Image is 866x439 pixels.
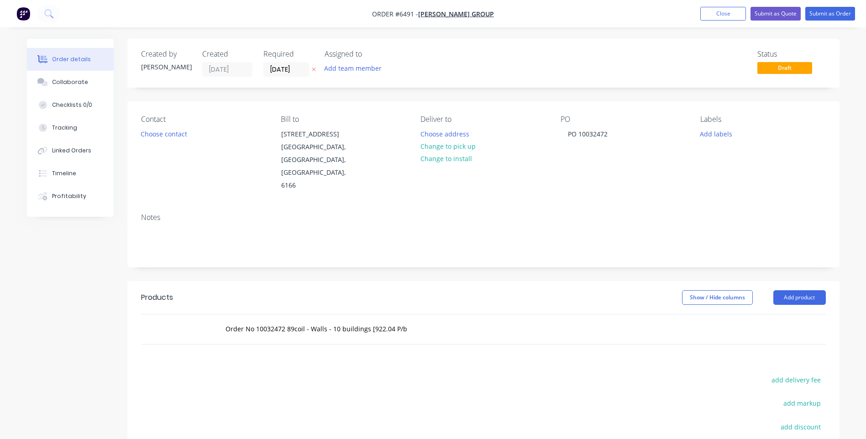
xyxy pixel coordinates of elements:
[561,127,615,141] div: PO 10032472
[141,292,173,303] div: Products
[805,7,855,21] button: Submit as Order
[325,50,416,58] div: Assigned to
[52,146,91,155] div: Linked Orders
[319,62,386,74] button: Add team member
[52,55,91,63] div: Order details
[52,101,92,109] div: Checklists 0/0
[16,7,30,21] img: Factory
[136,127,192,140] button: Choose contact
[415,127,474,140] button: Choose address
[52,78,88,86] div: Collaborate
[27,139,114,162] button: Linked Orders
[52,124,77,132] div: Tracking
[776,420,826,433] button: add discount
[779,397,826,409] button: add markup
[372,10,418,18] span: Order #6491 -
[281,141,357,192] div: [GEOGRAPHIC_DATA], [GEOGRAPHIC_DATA], [GEOGRAPHIC_DATA], 6166
[415,140,480,152] button: Change to pick up
[757,50,826,58] div: Status
[418,10,494,18] a: [PERSON_NAME] Group
[202,50,252,58] div: Created
[27,185,114,208] button: Profitability
[27,48,114,71] button: Order details
[700,115,825,124] div: Labels
[415,152,477,165] button: Change to install
[141,115,266,124] div: Contact
[263,50,314,58] div: Required
[757,62,812,73] span: Draft
[281,115,406,124] div: Bill to
[52,169,76,178] div: Timeline
[751,7,801,21] button: Submit as Quote
[27,71,114,94] button: Collaborate
[561,115,686,124] div: PO
[27,162,114,185] button: Timeline
[52,192,86,200] div: Profitability
[420,115,546,124] div: Deliver to
[27,116,114,139] button: Tracking
[225,320,408,338] input: Start typing to add a product...
[682,290,753,305] button: Show / Hide columns
[27,94,114,116] button: Checklists 0/0
[325,62,387,74] button: Add team member
[273,127,365,192] div: [STREET_ADDRESS][GEOGRAPHIC_DATA], [GEOGRAPHIC_DATA], [GEOGRAPHIC_DATA], 6166
[700,7,746,21] button: Close
[141,213,826,222] div: Notes
[767,374,826,386] button: add delivery fee
[281,128,357,141] div: [STREET_ADDRESS]
[141,50,191,58] div: Created by
[835,408,857,430] iframe: Intercom live chat
[141,62,191,72] div: [PERSON_NAME]
[695,127,737,140] button: Add labels
[773,290,826,305] button: Add product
